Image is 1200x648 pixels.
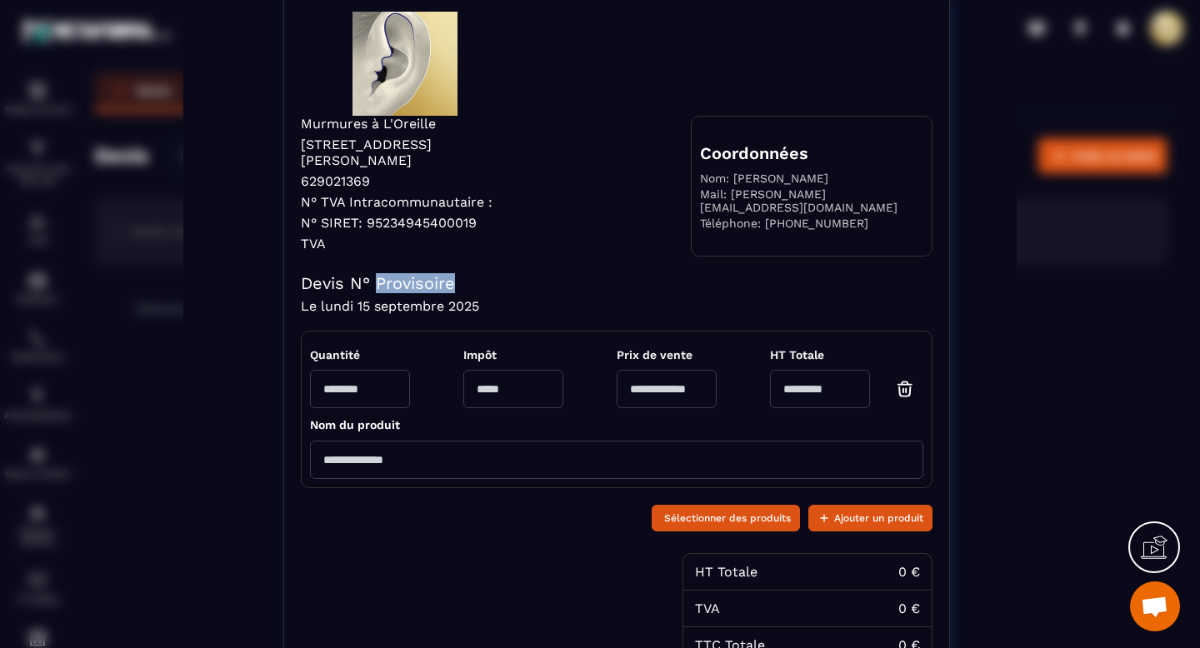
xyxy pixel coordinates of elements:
span: Quantité [310,348,410,361]
div: 0 € [898,601,920,616]
div: HT Totale [695,564,757,580]
span: Sélectionner des produits [664,510,791,526]
button: Sélectionner des produits [652,505,800,531]
p: Mail: [PERSON_NAME][EMAIL_ADDRESS][DOMAIN_NAME] [700,187,923,217]
button: Ajouter un produit [808,505,932,531]
p: Téléphone: [PHONE_NUMBER] [700,217,923,230]
div: 0 € [898,564,920,580]
span: Nom du produit [310,418,400,431]
h4: Coordonnées [700,143,923,163]
div: TVA [695,601,720,616]
div: Ouvrir le chat [1130,581,1180,631]
span: HT Totale [770,348,923,361]
p: Nom: [PERSON_NAME] [700,172,923,187]
p: TVA [301,236,524,252]
h4: Devis N° Provisoire [301,273,932,293]
h4: Le lundi 15 septembre 2025 [301,298,932,314]
span: Impôt [463,348,563,361]
p: [STREET_ADDRESS][PERSON_NAME] [301,137,524,168]
span: Prix de vente [617,348,717,361]
span: Ajouter un produit [834,510,923,526]
p: 629021369 [301,173,524,189]
p: N° TVA Intracommunautaire : [301,194,524,210]
p: N° SIRET: 95234945400019 [301,215,524,231]
img: logo [301,12,509,116]
p: Murmures à L'Oreille [301,116,524,132]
